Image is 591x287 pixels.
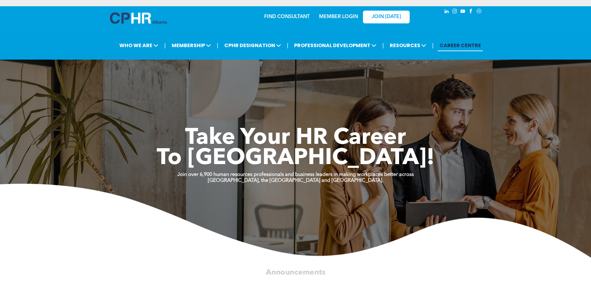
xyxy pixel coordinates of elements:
li: | [432,39,434,52]
a: youtube [460,8,466,16]
a: JOIN [DATE] [363,11,410,23]
li: | [382,39,384,52]
span: Take Your HR Career [185,127,406,149]
a: CAREER CENTRE [438,40,483,51]
li: | [287,39,288,52]
span: PROFESSIONAL DEVELOPMENT [292,40,378,51]
span: RESOURCES [388,40,428,51]
strong: [GEOGRAPHIC_DATA], the [GEOGRAPHIC_DATA] and [GEOGRAPHIC_DATA]. [208,178,384,183]
li: | [217,39,218,52]
span: CPHR DESIGNATION [222,40,283,51]
a: linkedin [443,8,450,16]
img: A blue and white logo for cp alberta [110,12,167,24]
a: Social network [476,8,483,16]
span: To [GEOGRAPHIC_DATA]! [157,147,435,170]
li: | [164,39,166,52]
span: Announcements [266,269,325,276]
span: JOIN [DATE] [372,14,401,20]
a: MEMBER LOGIN [319,14,358,19]
span: WHO WE ARE [117,40,160,51]
strong: Join over 6,900 human resources professionals and business leaders in making workplaces better ac... [177,172,414,177]
a: FIND CONSULTANT [264,14,310,19]
span: MEMBERSHIP [170,40,213,51]
a: facebook [468,8,474,16]
a: instagram [451,8,458,16]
